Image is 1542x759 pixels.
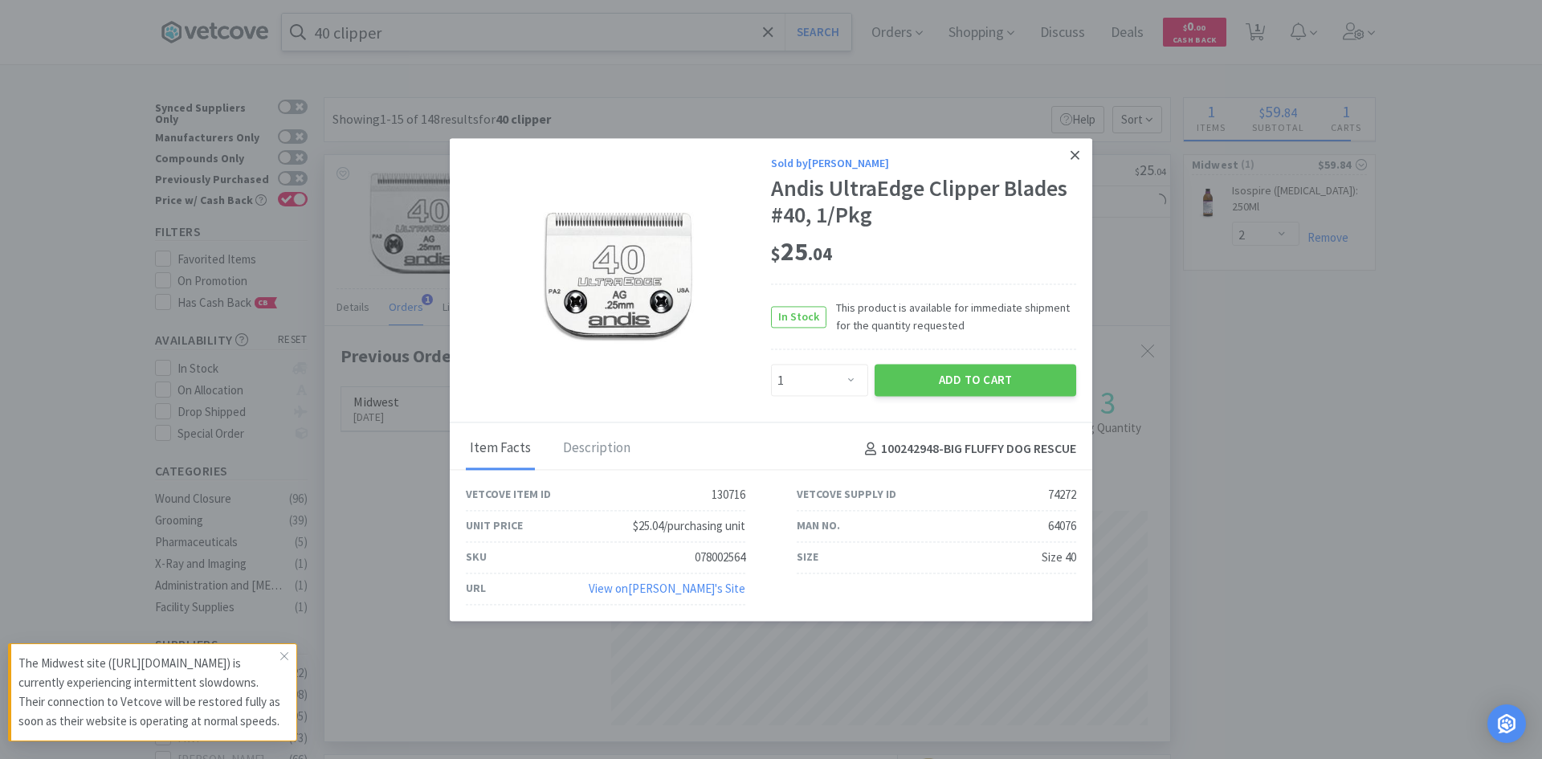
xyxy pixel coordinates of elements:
[466,486,551,504] div: Vetcove Item ID
[808,243,832,266] span: . 04
[466,549,487,566] div: SKU
[875,365,1076,397] button: Add to Cart
[18,654,280,731] p: The Midwest site ([URL][DOMAIN_NAME]) is currently experiencing intermittent slowdowns. Their con...
[771,243,781,266] span: $
[466,517,523,535] div: Unit Price
[1048,516,1076,536] div: 64076
[712,485,745,504] div: 130716
[797,486,896,504] div: Vetcove Supply ID
[826,299,1076,335] span: This product is available for immediate shipment for the quantity requested
[1042,548,1076,567] div: Size 40
[771,154,1076,172] div: Sold by [PERSON_NAME]
[1487,704,1526,743] div: Open Intercom Messenger
[466,580,486,598] div: URL
[466,430,535,470] div: Item Facts
[589,581,745,596] a: View on[PERSON_NAME]'s Site
[633,516,745,536] div: $25.04/purchasing unit
[695,548,745,567] div: 078002564
[859,439,1076,460] h4: 100242948 - BIG FLUFFY DOG RESCUE
[1048,485,1076,504] div: 74272
[514,171,723,380] img: a278352095f441cf83fac406bb72b72b_74272.jpeg
[771,175,1076,229] div: Andis UltraEdge Clipper Blades #40, 1/Pkg
[772,307,826,327] span: In Stock
[559,430,634,470] div: Description
[797,517,840,535] div: Man No.
[771,236,832,268] span: 25
[797,549,818,566] div: Size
